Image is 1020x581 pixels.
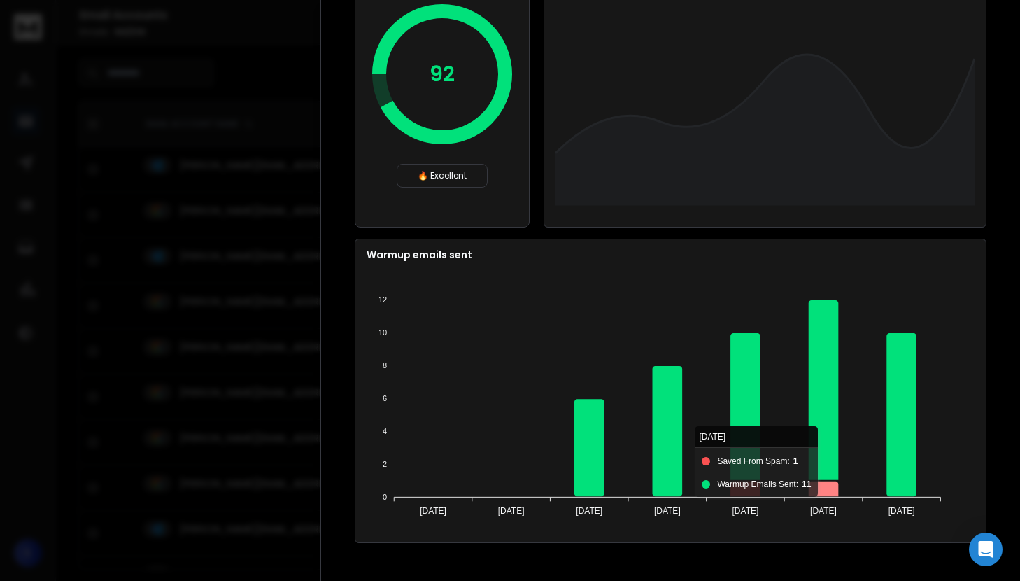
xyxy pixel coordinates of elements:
div: Open Intercom Messenger [969,533,1003,566]
tspan: 0 [383,493,387,501]
p: 92 [430,62,455,87]
tspan: 8 [383,361,387,370]
div: 🔥 Excellent [397,164,488,188]
tspan: 12 [378,295,387,304]
tspan: 6 [383,394,387,402]
tspan: [DATE] [732,506,759,516]
tspan: 4 [383,427,387,435]
tspan: [DATE] [576,506,602,516]
p: Warmup emails sent [367,248,975,262]
tspan: [DATE] [420,506,446,516]
tspan: [DATE] [654,506,681,516]
tspan: 2 [383,460,387,468]
tspan: [DATE] [498,506,525,516]
tspan: 10 [378,328,387,337]
tspan: [DATE] [888,506,915,516]
tspan: [DATE] [810,506,837,516]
